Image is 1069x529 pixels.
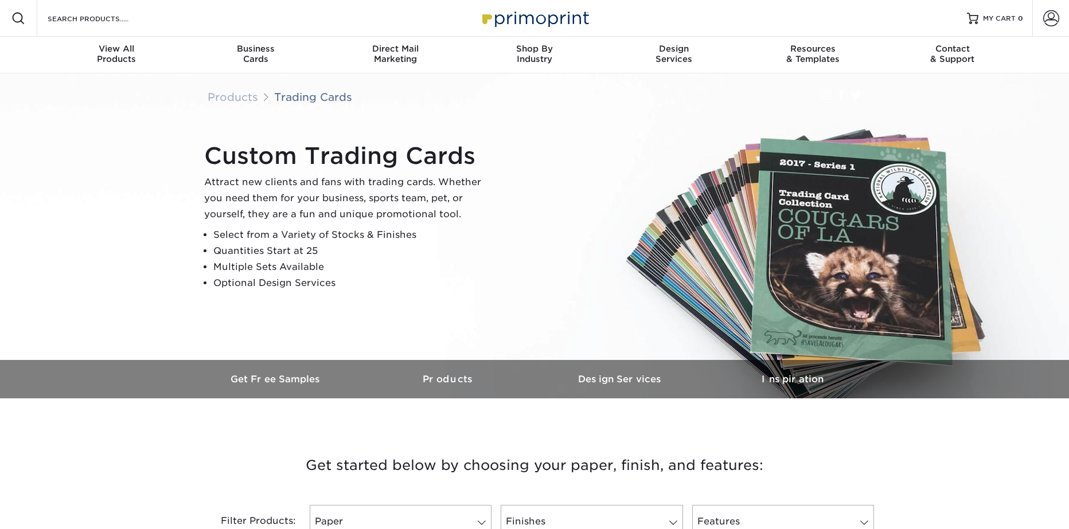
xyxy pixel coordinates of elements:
a: Design Services [534,360,707,398]
h3: Get Free Samples [190,374,362,385]
h3: Inspiration [707,374,879,385]
div: Cards [186,44,326,64]
span: Business [186,44,326,54]
a: Direct MailMarketing [326,37,465,73]
a: Get Free Samples [190,360,362,398]
div: Services [604,44,743,64]
a: Contact& Support [883,37,1022,73]
li: Multiple Sets Available [213,259,491,275]
span: Contact [883,44,1022,54]
a: DesignServices [604,37,743,73]
a: Trading Cards [274,91,352,103]
p: Attract new clients and fans with trading cards. Whether you need them for your business, sports ... [204,174,491,222]
span: View All [47,44,186,54]
h1: Custom Trading Cards [204,142,491,170]
div: & Templates [743,44,883,64]
a: Inspiration [707,360,879,398]
div: Marketing [326,44,465,64]
li: Optional Design Services [213,275,491,291]
span: Direct Mail [326,44,465,54]
a: Resources& Templates [743,37,883,73]
h3: Design Services [534,374,707,385]
li: Select from a Variety of Stocks & Finishes [213,227,491,243]
a: Products [362,360,534,398]
a: BusinessCards [186,37,326,73]
a: View AllProducts [47,37,186,73]
div: Products [47,44,186,64]
img: Primoprint [477,6,592,30]
li: Quantities Start at 25 [213,243,491,259]
span: Shop By [465,44,604,54]
h3: Get started below by choosing your paper, finish, and features: [199,440,870,491]
a: Products [208,91,258,103]
div: Industry [465,44,604,64]
h3: Products [362,374,534,385]
input: SEARCH PRODUCTS..... [46,11,158,25]
span: MY CART [983,14,1016,23]
div: & Support [883,44,1022,64]
span: 0 [1018,14,1023,22]
span: Resources [743,44,883,54]
span: Design [604,44,743,54]
a: Shop ByIndustry [465,37,604,73]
